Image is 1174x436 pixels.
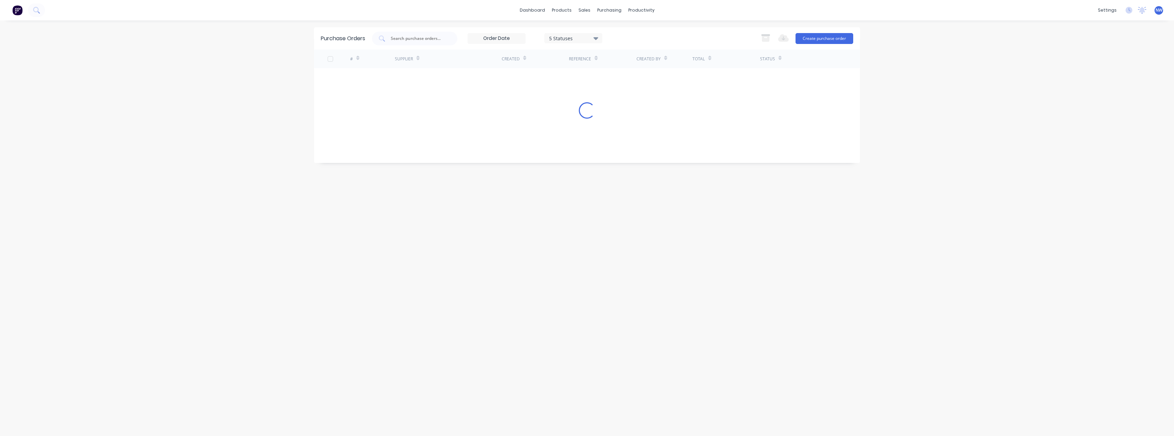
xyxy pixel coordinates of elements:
input: Order Date [468,33,525,44]
div: Supplier [395,56,413,62]
div: products [548,5,575,15]
div: Status [760,56,775,62]
div: productivity [625,5,658,15]
a: dashboard [516,5,548,15]
div: Reference [569,56,591,62]
input: Search purchase orders... [390,35,447,42]
img: Factory [12,5,23,15]
div: settings [1094,5,1120,15]
div: # [350,56,353,62]
div: Purchase Orders [321,34,365,43]
div: Created [502,56,520,62]
div: sales [575,5,594,15]
div: purchasing [594,5,625,15]
span: NW [1156,7,1162,13]
div: 5 Statuses [549,34,598,42]
div: Total [692,56,705,62]
div: Created By [636,56,661,62]
button: Create purchase order [796,33,853,44]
